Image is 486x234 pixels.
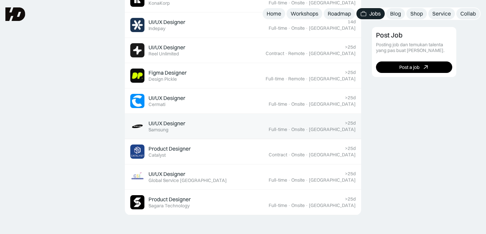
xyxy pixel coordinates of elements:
div: [GEOGRAPHIC_DATA] [309,152,356,158]
div: · [288,127,291,132]
div: [GEOGRAPHIC_DATA] [309,177,356,183]
div: · [305,25,308,31]
a: Job ImageUI/UX DesignerIndepay14dFull-time·Onsite·[GEOGRAPHIC_DATA] [125,12,361,38]
div: Cermati [148,102,165,107]
div: Post a job [399,64,420,70]
a: Roadmap [324,8,355,19]
div: Onsite [291,152,305,158]
div: >25d [345,70,356,75]
div: UI/UX Designer [148,95,185,102]
div: Full-time [269,177,287,183]
div: Shop [410,10,423,17]
div: 14d [348,19,356,25]
div: Contract [269,152,287,158]
div: Collab [460,10,476,17]
img: Job Image [130,18,144,32]
a: Workshops [287,8,322,19]
a: Post a job [376,61,452,73]
div: Sagara Technology [148,203,190,209]
div: Contract [266,51,284,56]
div: UI/UX Designer [148,44,185,51]
div: Remote [288,76,305,82]
a: Job ImageUI/UX DesignerReel Unlimited>25dContract·Remote·[GEOGRAPHIC_DATA] [125,38,361,63]
div: UI/UX Designer [148,120,185,127]
div: [GEOGRAPHIC_DATA] [309,51,356,56]
div: Onsite [291,127,305,132]
a: Jobs [356,8,385,19]
div: · [305,51,308,56]
a: Home [263,8,285,19]
a: Job ImageUI/UX DesignerGlobal Service [GEOGRAPHIC_DATA]>25dFull-time·Onsite·[GEOGRAPHIC_DATA] [125,164,361,190]
div: Full-time [269,101,287,107]
div: [GEOGRAPHIC_DATA] [309,76,356,82]
div: · [285,76,288,82]
div: · [305,152,308,158]
a: Job ImageProduct DesignerCatalyst>25dContract·Onsite·[GEOGRAPHIC_DATA] [125,139,361,164]
img: Job Image [130,195,144,209]
div: [GEOGRAPHIC_DATA] [309,127,356,132]
div: · [305,177,308,183]
div: Full-time [269,25,287,31]
div: Figma Designer [148,69,187,76]
div: Home [267,10,281,17]
div: Onsite [291,101,305,107]
div: Reel Unlimited [148,51,179,57]
img: Job Image [130,69,144,83]
img: Job Image [130,119,144,133]
div: Global Service [GEOGRAPHIC_DATA] [148,178,227,183]
a: Job ImageUI/UX DesignerSamsung>25dFull-time·Onsite·[GEOGRAPHIC_DATA] [125,114,361,139]
a: Shop [406,8,427,19]
div: Remote [288,51,305,56]
div: [GEOGRAPHIC_DATA] [309,101,356,107]
div: >25d [345,146,356,151]
a: Job ImageUI/UX DesignerCermati>25dFull-time·Onsite·[GEOGRAPHIC_DATA] [125,88,361,114]
div: Service [432,10,451,17]
div: Catalyst [148,152,166,158]
div: Onsite [291,203,305,208]
div: Posting job dan temukan talenta yang pas buat [PERSON_NAME]. [376,42,452,53]
div: Product Designer [148,145,191,152]
div: · [288,203,291,208]
div: Product Designer [148,196,191,203]
div: Samsung [148,127,168,133]
img: Job Image [130,170,144,184]
div: >25d [345,171,356,177]
div: Jobs [369,10,381,17]
div: Full-time [266,76,284,82]
div: · [305,127,308,132]
div: Post Job [376,31,403,39]
div: Full-time [269,127,287,132]
div: · [305,76,308,82]
img: Job Image [130,43,144,57]
div: >25d [345,120,356,126]
div: · [288,152,291,158]
img: Job Image [130,145,144,159]
div: · [305,101,308,107]
div: Full-time [269,203,287,208]
a: Job ImageFigma DesignerDesign Pickle>25dFull-time·Remote·[GEOGRAPHIC_DATA] [125,63,361,88]
div: · [288,177,291,183]
a: Blog [386,8,405,19]
img: Job Image [130,94,144,108]
div: · [285,51,288,56]
div: Workshops [291,10,318,17]
div: UI/UX Designer [148,19,185,26]
a: Collab [456,8,480,19]
div: · [305,203,308,208]
div: [GEOGRAPHIC_DATA] [309,203,356,208]
div: · [288,25,291,31]
div: Onsite [291,25,305,31]
div: Design Pickle [148,76,177,82]
div: Indepay [148,26,165,31]
div: KonaKorp [148,0,170,6]
div: [GEOGRAPHIC_DATA] [309,25,356,31]
div: Roadmap [328,10,351,17]
div: >25d [345,196,356,202]
a: Job ImageProduct DesignerSagara Technology>25dFull-time·Onsite·[GEOGRAPHIC_DATA] [125,190,361,215]
div: Onsite [291,177,305,183]
div: UI/UX Designer [148,171,185,178]
div: >25d [345,95,356,101]
div: Blog [390,10,401,17]
div: >25d [345,44,356,50]
div: · [288,101,291,107]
